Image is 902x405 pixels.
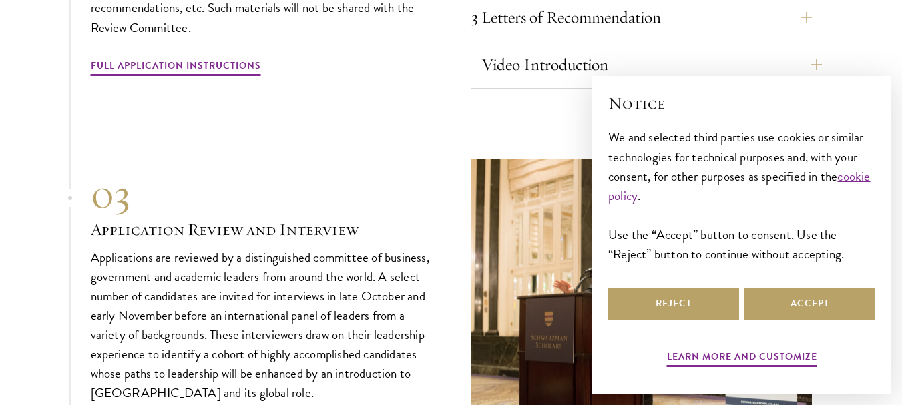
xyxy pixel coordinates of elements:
[91,170,431,218] div: 03
[91,218,431,241] h3: Application Review and Interview
[481,49,822,81] button: Video Introduction
[91,57,261,78] a: Full Application Instructions
[91,248,431,403] p: Applications are reviewed by a distinguished committee of business, government and academic leade...
[667,348,817,369] button: Learn more and customize
[608,92,875,115] h2: Notice
[608,127,875,263] div: We and selected third parties use cookies or similar technologies for technical purposes and, wit...
[608,167,871,206] a: cookie policy
[744,288,875,320] button: Accept
[471,1,812,33] button: 3 Letters of Recommendation
[608,288,739,320] button: Reject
